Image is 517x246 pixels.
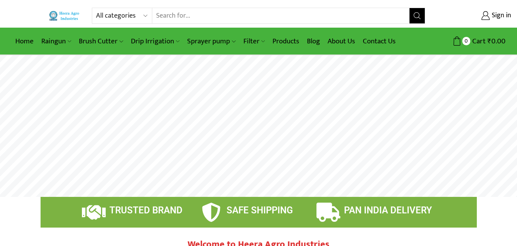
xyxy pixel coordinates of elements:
a: Home [11,32,38,50]
a: Filter [240,32,269,50]
span: 0 [462,37,470,45]
button: Search button [409,8,425,23]
input: Search for... [152,8,409,23]
span: SAFE SHIPPING [227,205,293,216]
a: Raingun [38,32,75,50]
a: Brush Cutter [75,32,127,50]
a: Drip Irrigation [127,32,183,50]
span: TRUSTED BRAND [109,205,183,216]
span: ₹ [488,35,491,47]
a: Contact Us [359,32,400,50]
bdi: 0.00 [488,35,506,47]
a: About Us [324,32,359,50]
span: Cart [470,36,486,46]
a: Products [269,32,303,50]
a: Sign in [437,9,511,23]
a: Blog [303,32,324,50]
span: Sign in [490,11,511,21]
a: Sprayer pump [183,32,239,50]
span: PAN INDIA DELIVERY [344,205,432,216]
a: 0 Cart ₹0.00 [433,34,506,48]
